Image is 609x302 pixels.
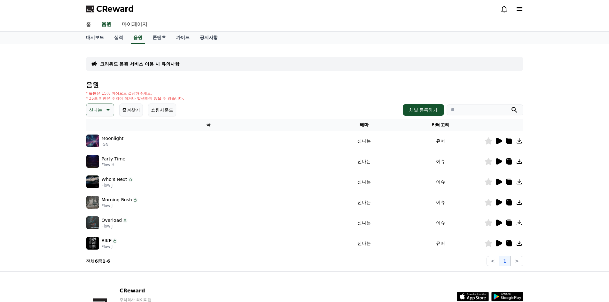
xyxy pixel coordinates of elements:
[86,96,184,101] p: * 35초 미만은 수익이 적거나 발생하지 않을 수 있습니다.
[403,104,444,116] button: 채널 등록하기
[102,135,124,142] p: Moonlight
[331,233,397,253] td: 신나는
[86,4,134,14] a: CReward
[397,172,484,192] td: 이슈
[102,162,126,167] p: Flow H
[102,183,133,188] p: Flow J
[107,259,110,264] strong: 6
[102,224,128,229] p: Flow J
[86,258,110,264] p: 전체 중 -
[86,216,99,229] img: music
[109,32,128,44] a: 실적
[102,203,138,208] p: Flow J
[331,192,397,213] td: 신나는
[86,119,331,131] th: 곡
[100,18,113,31] a: 음원
[487,256,499,266] button: <
[331,172,397,192] td: 신나는
[331,213,397,233] td: 신나는
[131,32,145,44] a: 음원
[102,156,126,162] p: Party Time
[147,32,171,44] a: 콘텐츠
[86,196,99,209] img: music
[117,18,152,31] a: 마이페이지
[86,104,114,116] button: 신나는
[331,119,397,131] th: 테마
[81,18,96,31] a: 홈
[171,32,195,44] a: 가이드
[397,131,484,151] td: 유머
[86,155,99,168] img: music
[89,105,102,114] p: 신나는
[86,175,99,188] img: music
[397,119,484,131] th: 카테고리
[102,142,124,147] p: IGNI
[119,104,143,116] button: 즐겨찾기
[331,131,397,151] td: 신나는
[148,104,176,116] button: 쇼핑사운드
[331,151,397,172] td: 신나는
[397,192,484,213] td: 이슈
[96,4,134,14] span: CReward
[102,259,105,264] strong: 1
[397,151,484,172] td: 이슈
[102,244,118,249] p: Flow J
[102,197,132,203] p: Morning Rush
[102,176,127,183] p: Who’s Next
[86,81,523,88] h4: 음원
[100,61,179,67] a: 크리워드 음원 서비스 이용 시 유의사항
[397,213,484,233] td: 이슈
[86,237,99,250] img: music
[499,256,511,266] button: 1
[86,91,184,96] p: * 볼륨은 15% 이상으로 설정해주세요.
[86,135,99,147] img: music
[102,217,122,224] p: Overload
[81,32,109,44] a: 대시보드
[511,256,523,266] button: >
[120,287,198,295] p: CReward
[95,259,98,264] strong: 6
[397,233,484,253] td: 유머
[195,32,223,44] a: 공지사항
[102,237,112,244] p: BIKE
